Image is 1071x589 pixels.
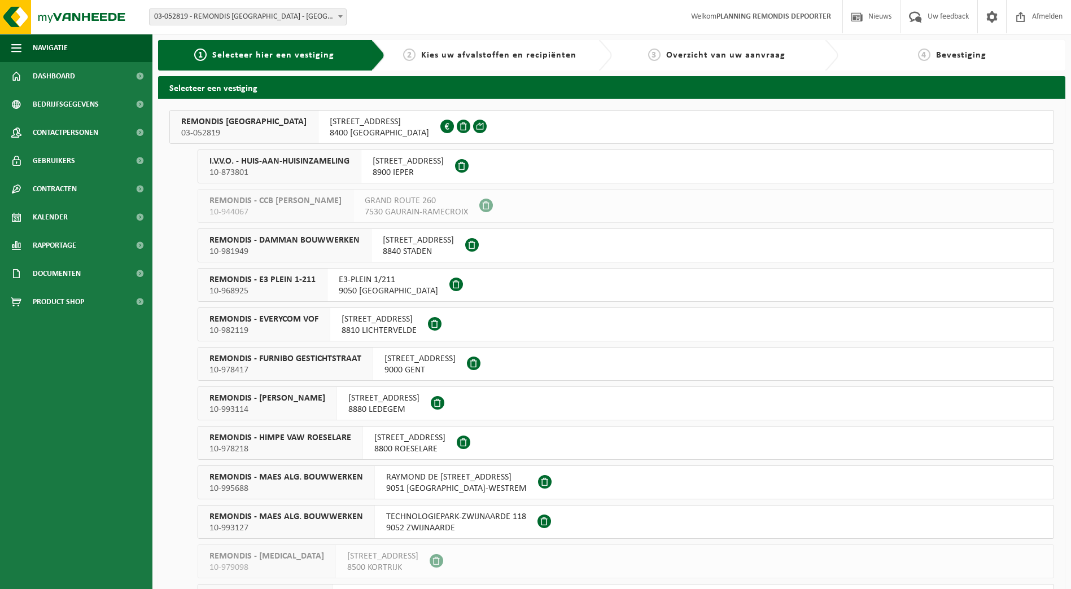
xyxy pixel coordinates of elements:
button: REMONDIS - E3 PLEIN 1-211 10-968925 E3-PLEIN 1/2119050 [GEOGRAPHIC_DATA] [198,268,1054,302]
span: [STREET_ADDRESS] [373,156,444,167]
span: REMONDIS - [MEDICAL_DATA] [209,551,324,562]
span: [STREET_ADDRESS] [383,235,454,246]
span: REMONDIS - [PERSON_NAME] [209,393,325,404]
span: Navigatie [33,34,68,62]
button: REMONDIS [GEOGRAPHIC_DATA] 03-052819 [STREET_ADDRESS]8400 [GEOGRAPHIC_DATA] [169,110,1054,144]
span: Contactpersonen [33,118,98,147]
button: REMONDIS - MAES ALG. BOUWWERKEN 10-993127 TECHNOLOGIEPARK-ZWIJNAARDE 1189052 ZWIJNAARDE [198,505,1054,539]
span: 4 [918,49,930,61]
span: Overzicht van uw aanvraag [666,51,785,60]
span: Kalender [33,203,68,231]
span: Bevestiging [936,51,986,60]
span: 8900 IEPER [373,167,444,178]
span: 10-981949 [209,246,360,257]
span: 8840 STADEN [383,246,454,257]
span: RAYMOND DE [STREET_ADDRESS] [386,472,527,483]
span: REMONDIS - CCB [PERSON_NAME] [209,195,342,206]
span: 10-873801 [209,167,349,178]
span: Rapportage [33,231,76,260]
span: 7530 GAURAIN-RAMECROIX [365,206,468,218]
span: [STREET_ADDRESS] [347,551,418,562]
span: Contracten [33,175,77,203]
span: GRAND ROUTE 260 [365,195,468,206]
span: 03-052819 - REMONDIS WEST-VLAANDEREN - OOSTENDE [149,8,347,25]
strong: PLANNING REMONDIS DEPOORTER [716,12,831,21]
span: 03-052819 [181,128,307,139]
button: REMONDIS - HIMPE VAW ROESELARE 10-978218 [STREET_ADDRESS]8800 ROESELARE [198,426,1054,460]
span: Product Shop [33,288,84,316]
span: 10-978218 [209,443,351,455]
span: 03-052819 - REMONDIS WEST-VLAANDEREN - OOSTENDE [150,9,346,25]
span: REMONDIS - MAES ALG. BOUWWERKEN [209,472,363,483]
span: 1 [194,49,207,61]
span: [STREET_ADDRESS] [348,393,419,404]
span: REMONDIS - EVERYCOM VOF [209,314,318,325]
span: 10-993127 [209,522,363,534]
span: [STREET_ADDRESS] [342,314,417,325]
span: 9000 GENT [384,364,456,376]
span: 8400 [GEOGRAPHIC_DATA] [330,128,429,139]
button: REMONDIS - DAMMAN BOUWWERKEN 10-981949 [STREET_ADDRESS]8840 STADEN [198,228,1054,262]
span: TECHNOLOGIEPARK-ZWIJNAARDE 118 [386,511,526,522]
h2: Selecteer een vestiging [158,76,1065,98]
span: E3-PLEIN 1/211 [339,274,438,285]
span: Bedrijfsgegevens [33,90,99,118]
button: REMONDIS - FURNIBO GESTICHTSTRAAT 10-978417 [STREET_ADDRESS]9000 GENT [198,347,1054,381]
button: REMONDIS - MAES ALG. BOUWWERKEN 10-995688 RAYMOND DE [STREET_ADDRESS]9051 [GEOGRAPHIC_DATA]-WESTREM [198,465,1054,499]
span: 10-968925 [209,285,316,297]
span: REMONDIS [GEOGRAPHIC_DATA] [181,116,307,128]
span: REMONDIS - DAMMAN BOUWWERKEN [209,235,360,246]
span: 8800 ROESELARE [374,443,445,455]
span: 8810 LICHTERVELDE [342,325,417,336]
span: 10-993114 [209,404,325,415]
span: Dashboard [33,62,75,90]
span: Documenten [33,260,81,288]
span: I.V.V.O. - HUIS-AAN-HUISINZAMELING [209,156,349,167]
span: [STREET_ADDRESS] [384,353,456,364]
span: REMONDIS - HIMPE VAW ROESELARE [209,432,351,443]
button: I.V.V.O. - HUIS-AAN-HUISINZAMELING 10-873801 [STREET_ADDRESS]8900 IEPER [198,150,1054,183]
span: 8880 LEDEGEM [348,404,419,415]
span: REMONDIS - FURNIBO GESTICHTSTRAAT [209,353,361,364]
span: [STREET_ADDRESS] [374,432,445,443]
span: 10-995688 [209,483,363,494]
span: 10-978417 [209,364,361,376]
span: Selecteer hier een vestiging [212,51,334,60]
span: 10-944067 [209,206,342,218]
span: 9050 [GEOGRAPHIC_DATA] [339,285,438,297]
span: 8500 KORTRIJK [347,562,418,573]
span: 9051 [GEOGRAPHIC_DATA]-WESTREM [386,483,527,494]
span: 10-979098 [209,562,324,573]
span: 9052 ZWIJNAARDE [386,522,526,534]
span: REMONDIS - MAES ALG. BOUWWERKEN [209,511,363,522]
span: [STREET_ADDRESS] [330,116,429,128]
button: REMONDIS - [PERSON_NAME] 10-993114 [STREET_ADDRESS]8880 LEDEGEM [198,386,1054,420]
span: 3 [648,49,661,61]
span: 10-982119 [209,325,318,336]
span: Kies uw afvalstoffen en recipiënten [421,51,576,60]
button: REMONDIS - EVERYCOM VOF 10-982119 [STREET_ADDRESS]8810 LICHTERVELDE [198,307,1054,341]
span: Gebruikers [33,147,75,175]
span: 2 [403,49,416,61]
span: REMONDIS - E3 PLEIN 1-211 [209,274,316,285]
